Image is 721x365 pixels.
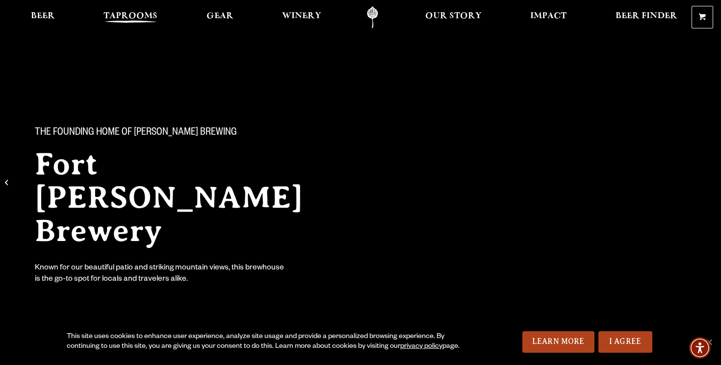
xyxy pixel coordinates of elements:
a: Beer [25,6,61,28]
span: The Founding Home of [PERSON_NAME] Brewing [35,127,237,140]
a: Learn More [522,331,594,353]
span: Our Story [425,12,482,20]
a: Impact [524,6,573,28]
div: Known for our beautiful patio and striking mountain views, this brewhouse is the go-to spot for l... [35,263,286,286]
span: Impact [530,12,566,20]
a: Taprooms [97,6,164,28]
a: Beer Finder [609,6,684,28]
span: Beer Finder [616,12,677,20]
a: Winery [276,6,328,28]
a: Gear [200,6,240,28]
a: privacy policy [400,343,442,351]
span: Winery [282,12,321,20]
div: Accessibility Menu [689,337,711,359]
h2: Fort [PERSON_NAME] Brewery [35,147,341,247]
a: I Agree [598,331,652,353]
a: Odell Home [354,6,391,28]
div: This site uses cookies to enhance user experience, analyze site usage and provide a personalized ... [67,332,470,352]
span: Beer [31,12,55,20]
a: Our Story [419,6,488,28]
span: Taprooms [103,12,157,20]
span: Gear [206,12,233,20]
